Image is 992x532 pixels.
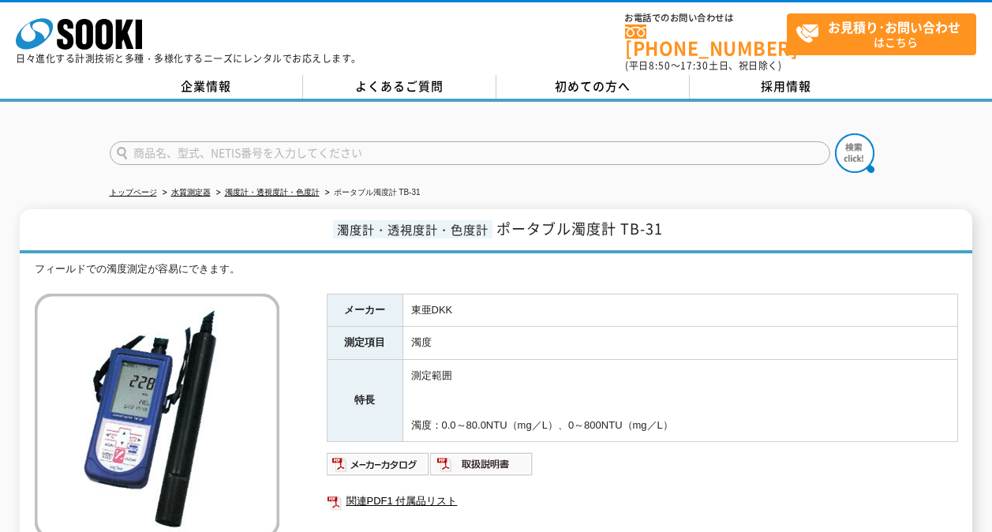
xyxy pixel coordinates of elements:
[327,451,430,477] img: メーカーカタログ
[110,75,303,99] a: 企業情報
[680,58,709,73] span: 17:30
[303,75,496,99] a: よくあるご質問
[496,75,690,99] a: 初めての方へ
[327,327,402,360] th: 測定項目
[496,218,663,239] span: ポータブル濁度計 TB-31
[110,188,157,197] a: トップページ
[555,77,631,95] span: 初めての方へ
[333,220,492,238] span: 濁度計・透視度計・色度計
[625,24,787,57] a: [PHONE_NUMBER]
[649,58,671,73] span: 8:50
[795,14,975,54] span: はこちら
[787,13,976,55] a: お見積り･お問い合わせはこちら
[110,141,830,165] input: 商品名、型式、NETIS番号を入力してください
[327,360,402,442] th: 特長
[171,188,211,197] a: 水質測定器
[35,261,958,278] div: フィールドでの濁度測定が容易にできます。
[327,294,402,327] th: メーカー
[327,491,958,511] a: 関連PDF1 付属品リスト
[402,294,957,327] td: 東亜DKK
[430,463,533,474] a: 取扱説明書
[322,185,421,201] li: ポータブル濁度計 TB-31
[225,188,320,197] a: 濁度計・透視度計・色度計
[828,17,960,36] strong: お見積り･お問い合わせ
[402,327,957,360] td: 濁度
[430,451,533,477] img: 取扱説明書
[625,13,787,23] span: お電話でのお問い合わせは
[327,463,430,474] a: メーカーカタログ
[835,133,874,173] img: btn_search.png
[690,75,883,99] a: 採用情報
[402,360,957,442] td: 測定範囲 濁度：0.0～80.0NTU（mg／L）、0～800NTU（mg／L）
[16,54,361,63] p: 日々進化する計測技術と多種・多様化するニーズにレンタルでお応えします。
[625,58,781,73] span: (平日 ～ 土日、祝日除く)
